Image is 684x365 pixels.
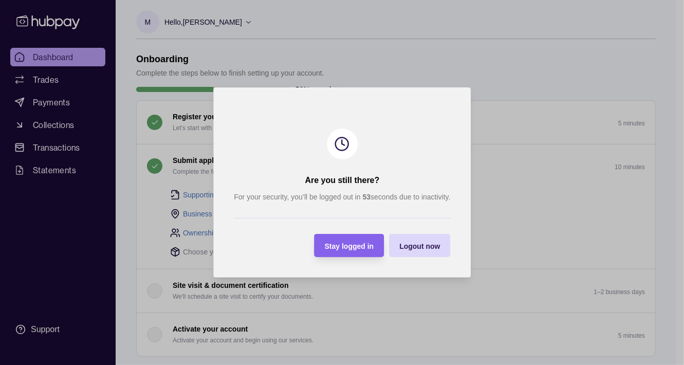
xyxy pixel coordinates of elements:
span: Logout now [399,242,440,250]
strong: 53 [362,193,371,201]
button: Stay logged in [314,234,384,257]
h2: Are you still there? [305,175,379,186]
button: Logout now [389,234,450,257]
span: Stay logged in [324,242,374,250]
p: For your security, you’ll be logged out in seconds due to inactivity. [234,191,450,203]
